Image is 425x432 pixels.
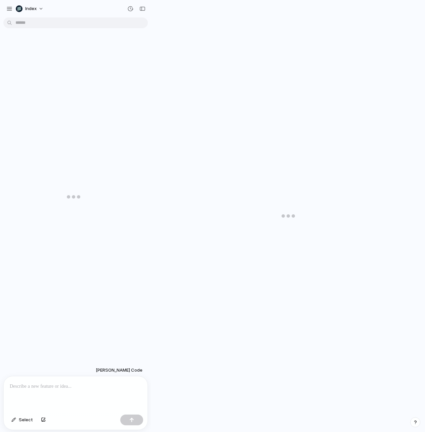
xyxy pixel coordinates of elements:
span: [PERSON_NAME] Code [96,367,142,374]
button: [PERSON_NAME] Code [94,364,144,376]
button: Select [8,415,36,425]
span: Select [19,417,33,423]
button: Index [13,3,47,14]
span: Index [25,5,37,12]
